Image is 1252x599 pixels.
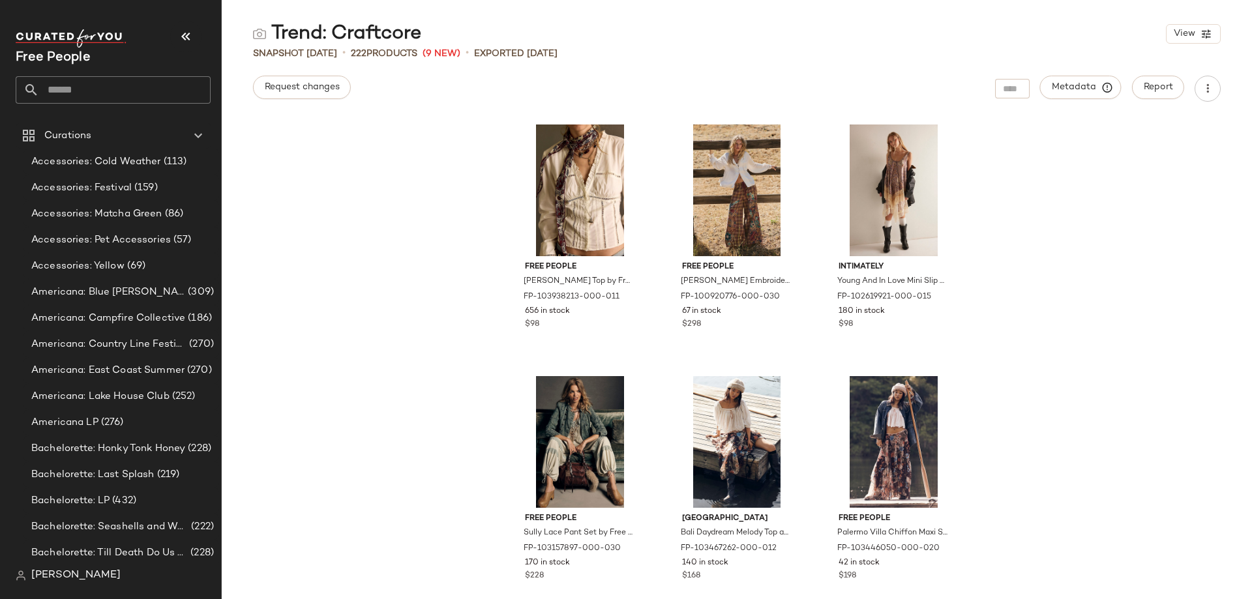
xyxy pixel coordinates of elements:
[44,128,91,143] span: Curations
[31,441,185,456] span: Bachelorette: Honky Tonk Honey
[170,389,196,404] span: (252)
[682,557,728,569] span: 140 in stock
[839,513,949,525] span: Free People
[524,527,634,539] span: Sully Lace Pant Set by Free People in Green, Size: XS
[125,259,146,274] span: (69)
[682,570,700,582] span: $168
[351,47,417,61] div: Products
[525,513,635,525] span: Free People
[155,467,180,482] span: (219)
[1051,81,1110,93] span: Metadata
[31,233,171,248] span: Accessories: Pet Accessories
[31,546,188,561] span: Bachelorette: Till Death Do Us Party
[31,415,98,430] span: Americana LP
[351,49,366,59] span: 222
[264,82,340,93] span: Request changes
[1166,24,1221,44] button: View
[681,276,791,287] span: [PERSON_NAME] Embroidered Patched Pants by Free People, Size: M
[31,467,155,482] span: Bachelorette: Last Splash
[1143,82,1173,93] span: Report
[466,46,469,61] span: •
[525,570,544,582] span: $228
[681,527,791,539] span: Bali Daydream Melody Top at Free People in White, Size: XS
[253,21,421,47] div: Trend: Craftcore
[682,513,792,525] span: [GEOGRAPHIC_DATA]
[524,276,634,287] span: [PERSON_NAME] Top by Free People in White, Size: M
[837,291,931,303] span: FP-102619921-000-015
[828,376,959,508] img: 103446050_020_0
[31,493,110,508] span: Bachelorette: LP
[16,29,127,48] img: cfy_white_logo.C9jOOHJF.svg
[423,47,460,61] span: (9 New)
[185,441,211,456] span: (228)
[188,546,214,561] span: (228)
[186,337,214,352] span: (270)
[839,306,885,317] span: 180 in stock
[31,519,188,534] span: Bachelorette: Seashells and Wedding Bells
[31,389,170,404] span: Americana: Lake House Club
[16,570,26,581] img: svg%3e
[672,124,803,256] img: 100920776_030_0
[342,46,346,61] span: •
[1040,76,1122,99] button: Metadata
[185,285,214,300] span: (309)
[524,291,619,303] span: FP-103938213-000-011
[1173,29,1195,39] span: View
[31,363,185,378] span: Americana: East Coast Summer
[110,493,136,508] span: (432)
[31,337,186,352] span: Americana: Country Line Festival
[185,311,212,326] span: (186)
[16,51,91,65] span: Current Company Name
[514,124,646,256] img: 103938213_011_a
[837,527,947,539] span: Palermo Villa Chiffon Maxi Skirt by Free People in Brown, Size: US 8
[253,27,266,40] img: svg%3e
[681,543,777,555] span: FP-103467262-000-012
[132,181,158,196] span: (159)
[682,319,701,330] span: $298
[525,261,635,273] span: Free People
[837,276,947,287] span: Young And In Love Mini Slip by Intimately at Free People in Tan, Size: XL
[525,557,570,569] span: 170 in stock
[828,124,959,256] img: 102619921_015_c
[514,376,646,508] img: 103157897_030_0
[672,376,803,508] img: 103467262_012_0
[161,154,187,169] span: (113)
[171,233,192,248] span: (57)
[524,543,621,555] span: FP-103157897-000-030
[31,259,125,274] span: Accessories: Yellow
[682,261,792,273] span: Free People
[839,261,949,273] span: Intimately
[525,306,570,317] span: 656 in stock
[839,319,853,330] span: $98
[253,47,337,61] span: Snapshot [DATE]
[31,311,185,326] span: Americana: Campfire Collective
[31,207,162,222] span: Accessories: Matcha Green
[681,291,780,303] span: FP-100920776-000-030
[839,557,880,569] span: 42 in stock
[839,570,856,582] span: $198
[98,415,124,430] span: (276)
[162,207,184,222] span: (86)
[525,319,539,330] span: $98
[474,47,558,61] p: Exported [DATE]
[1132,76,1184,99] button: Report
[31,285,185,300] span: Americana: Blue [PERSON_NAME] Baby
[682,306,721,317] span: 67 in stock
[31,154,161,169] span: Accessories: Cold Weather
[31,181,132,196] span: Accessories: Festival
[837,543,940,555] span: FP-103446050-000-020
[31,568,121,583] span: [PERSON_NAME]
[185,363,212,378] span: (270)
[188,519,214,534] span: (222)
[253,76,351,99] button: Request changes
